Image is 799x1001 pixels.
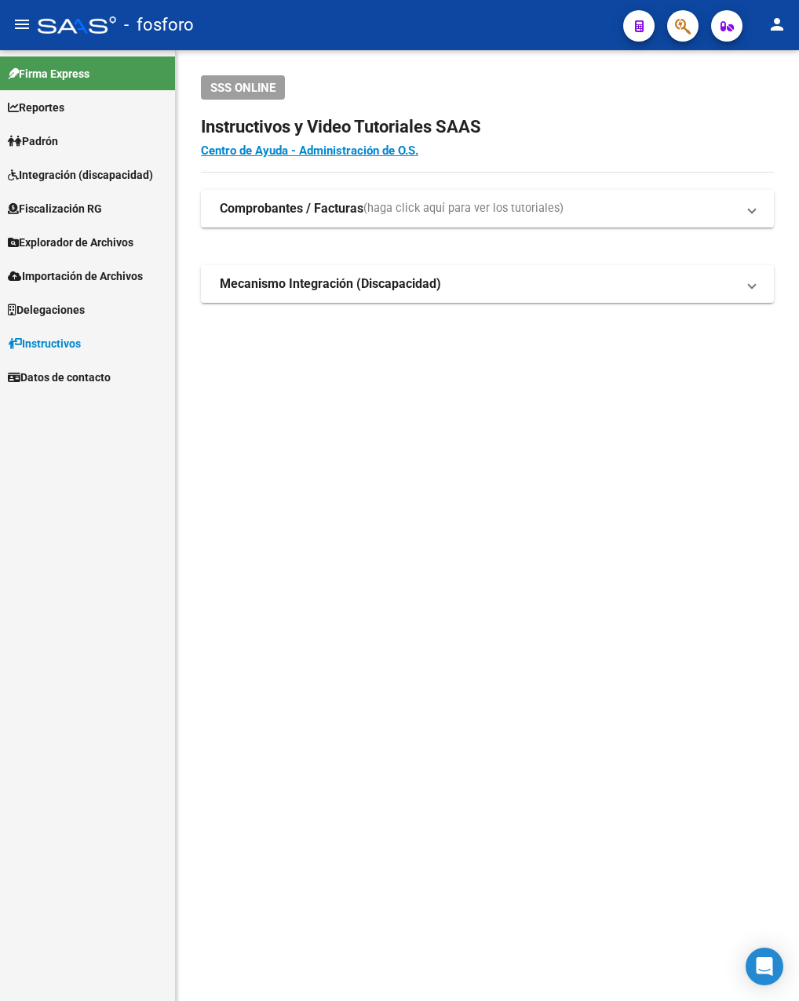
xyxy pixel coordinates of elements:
mat-icon: menu [13,15,31,34]
strong: Mecanismo Integración (Discapacidad) [220,275,441,293]
mat-expansion-panel-header: Comprobantes / Facturas(haga click aquí para ver los tutoriales) [201,190,774,227]
span: Explorador de Archivos [8,234,133,251]
span: - fosforo [124,8,194,42]
span: SSS ONLINE [210,81,275,95]
span: Importación de Archivos [8,268,143,285]
span: Integración (discapacidad) [8,166,153,184]
mat-icon: person [768,15,786,34]
span: Instructivos [8,335,81,352]
mat-expansion-panel-header: Mecanismo Integración (Discapacidad) [201,265,774,303]
span: Datos de contacto [8,369,111,386]
strong: Comprobantes / Facturas [220,200,363,217]
span: Fiscalización RG [8,200,102,217]
span: Delegaciones [8,301,85,318]
button: SSS ONLINE [201,75,285,100]
span: Padrón [8,133,58,150]
span: Reportes [8,99,64,116]
span: Firma Express [8,65,89,82]
a: Centro de Ayuda - Administración de O.S. [201,144,418,158]
h2: Instructivos y Video Tutoriales SAAS [201,112,774,142]
div: Open Intercom Messenger [746,948,783,985]
span: (haga click aquí para ver los tutoriales) [363,200,564,217]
